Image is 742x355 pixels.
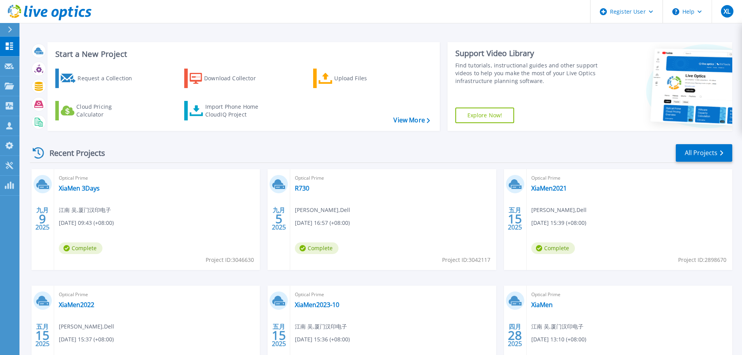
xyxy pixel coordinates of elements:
[295,174,491,182] span: Optical Prime
[59,206,111,214] span: 江南 吴 , 厦门汉印电子
[30,143,116,162] div: Recent Projects
[59,219,114,227] span: [DATE] 09:43 (+08:00)
[78,71,140,86] div: Request a Collection
[55,50,430,58] h3: Start a New Project
[442,256,490,264] span: Project ID: 3042117
[35,205,50,233] div: 九月 2025
[393,117,430,124] a: View More
[724,8,730,14] span: XL
[184,69,271,88] a: Download Collector
[295,206,350,214] span: [PERSON_NAME] , Dell
[205,103,266,118] div: Import Phone Home CloudIQ Project
[531,206,587,214] span: [PERSON_NAME] , Dell
[272,332,286,339] span: 15
[313,69,400,88] a: Upload Files
[76,103,139,118] div: Cloud Pricing Calculator
[508,321,522,350] div: 四月 2025
[59,174,255,182] span: Optical Prime
[531,219,586,227] span: [DATE] 15:39 (+08:00)
[271,321,286,350] div: 五月 2025
[35,321,50,350] div: 五月 2025
[295,242,338,254] span: Complete
[55,101,142,120] a: Cloud Pricing Calculator
[295,335,350,344] span: [DATE] 15:36 (+08:00)
[35,332,49,339] span: 15
[275,215,282,222] span: 5
[455,62,601,85] div: Find tutorials, instructional guides and other support videos to help you make the most of your L...
[334,71,397,86] div: Upload Files
[455,108,515,123] a: Explore Now!
[508,205,522,233] div: 五月 2025
[295,301,339,309] a: XiaMen2023-10
[59,335,114,344] span: [DATE] 15:37 (+08:00)
[204,71,266,86] div: Download Collector
[531,335,586,344] span: [DATE] 13:10 (+08:00)
[531,290,728,299] span: Optical Prime
[59,290,255,299] span: Optical Prime
[531,322,583,331] span: 江南 吴 , 厦门汉印电子
[59,301,94,309] a: XiaMen2022
[531,184,567,192] a: XiaMen2021
[295,219,350,227] span: [DATE] 16:57 (+08:00)
[271,205,286,233] div: 九月 2025
[678,256,726,264] span: Project ID: 2898670
[295,322,347,331] span: 江南 吴 , 厦门汉印电子
[531,174,728,182] span: Optical Prime
[55,69,142,88] a: Request a Collection
[59,242,102,254] span: Complete
[39,215,46,222] span: 9
[508,215,522,222] span: 15
[531,242,575,254] span: Complete
[206,256,254,264] span: Project ID: 3046630
[455,48,601,58] div: Support Video Library
[676,144,732,162] a: All Projects
[295,290,491,299] span: Optical Prime
[295,184,309,192] a: R730
[59,184,100,192] a: XiaMen 3Days
[59,322,114,331] span: [PERSON_NAME] , Dell
[531,301,553,309] a: XiaMen
[508,332,522,339] span: 28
